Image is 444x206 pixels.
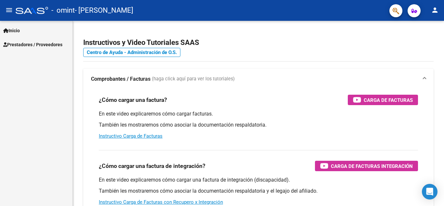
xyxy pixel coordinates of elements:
[152,76,235,83] span: (haga click aquí para ver los tutoriales)
[99,133,163,139] a: Instructivo Carga de Facturas
[431,6,439,14] mat-icon: person
[91,76,150,83] strong: Comprobantes / Facturas
[99,176,418,184] p: En este video explicaremos cómo cargar una factura de integración (discapacidad).
[315,161,418,171] button: Carga de Facturas Integración
[99,121,418,129] p: También les mostraremos cómo asociar la documentación respaldatoria.
[83,36,434,49] h2: Instructivos y Video Tutoriales SAAS
[51,3,75,18] span: - omint
[3,27,20,34] span: Inicio
[83,48,180,57] a: Centro de Ayuda - Administración de O.S.
[83,69,434,89] mat-expansion-panel-header: Comprobantes / Facturas (haga click aquí para ver los tutoriales)
[422,184,437,199] div: Open Intercom Messenger
[331,162,413,170] span: Carga de Facturas Integración
[99,187,418,195] p: También les mostraremos cómo asociar la documentación respaldatoria y el legajo del afiliado.
[99,161,205,171] h3: ¿Cómo cargar una factura de integración?
[99,110,418,117] p: En este video explicaremos cómo cargar facturas.
[99,199,223,205] a: Instructivo Carga de Facturas con Recupero x Integración
[99,95,167,104] h3: ¿Cómo cargar una factura?
[364,96,413,104] span: Carga de Facturas
[348,95,418,105] button: Carga de Facturas
[3,41,62,48] span: Prestadores / Proveedores
[75,3,133,18] span: - [PERSON_NAME]
[5,6,13,14] mat-icon: menu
